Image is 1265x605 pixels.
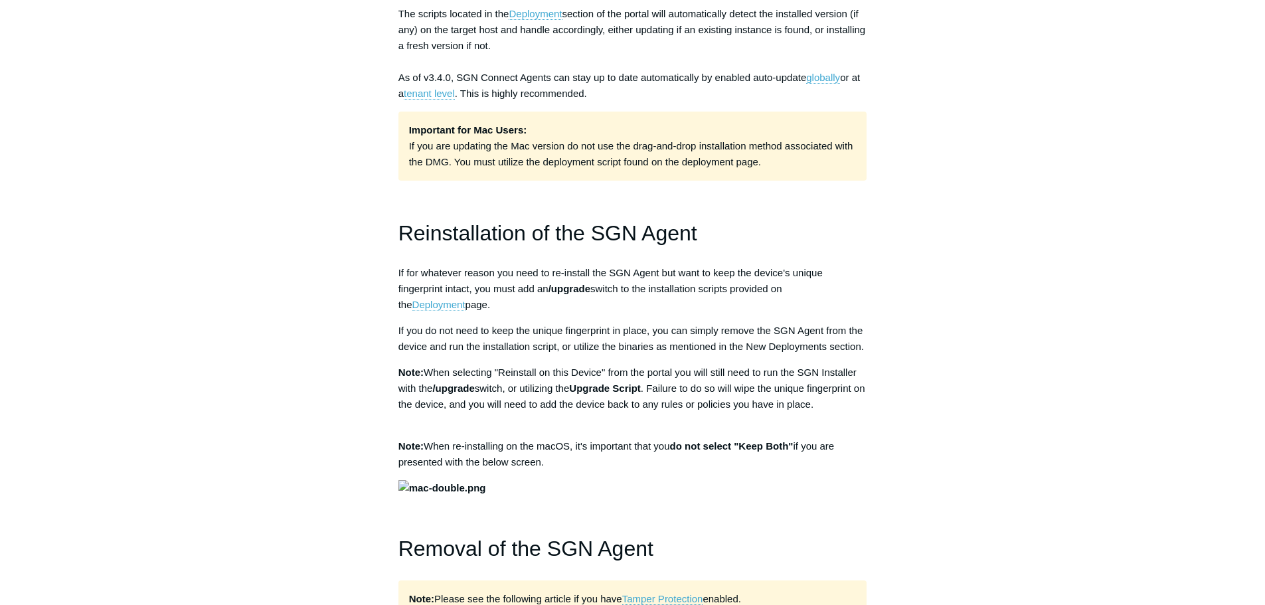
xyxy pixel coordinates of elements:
span: Note: [398,367,424,378]
span: Please see the following article if you have enabled. [409,593,741,605]
strong: Important for Mac Users: [409,124,527,135]
span: The scripts located in the section of the portal will automatically detect the installed version ... [398,8,866,100]
strong: Note: [409,593,434,604]
a: Deployment [509,8,562,20]
p: When re-installing on the macOS, it's important that you if you are presented with the below screen. [398,438,867,470]
span: switch to the installation scripts provided on the page. [398,283,782,311]
span: switch, or utilizing the [475,383,570,394]
a: Deployment [412,299,465,311]
img: mac-double.png [398,480,486,496]
a: Tamper Protection [622,593,703,605]
span: Upgrade Script [569,383,641,394]
span: Reinstallation of the SGN Agent [398,221,697,245]
span: /upgrade [548,283,590,294]
a: globally [806,72,840,84]
strong: do not select "Keep Both" [670,440,794,452]
span: If you do not need to keep the unique fingerprint in place, you can simply remove the SGN Agent f... [398,325,864,352]
span: If for whatever reason you need to re-install the SGN Agent but want to keep the device's unique ... [398,267,823,294]
span: Removal of the SGN Agent [398,537,653,561]
span: . Failure to do so will wipe the unique fingerprint on the device, and you will need to add the d... [398,383,865,410]
span: When selecting "Reinstall on this Device" from the portal you will still need to run the SGN Inst... [398,367,857,394]
span: /upgrade [432,383,474,394]
a: tenant level [404,88,455,100]
strong: Note: [398,440,424,452]
span: If you are updating the Mac version do not use the drag-and-drop installation method associated w... [409,124,853,167]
